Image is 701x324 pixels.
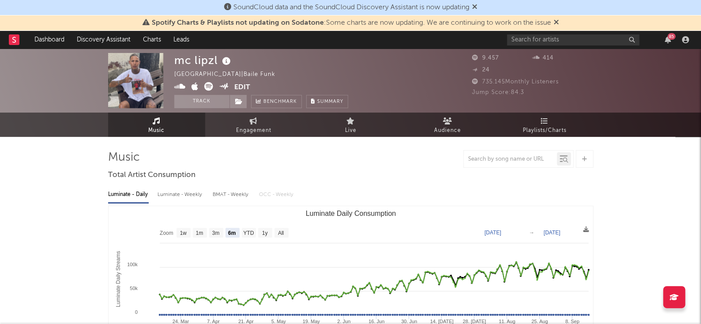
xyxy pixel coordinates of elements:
text: 14. [DATE] [430,319,453,324]
div: 85 [667,33,675,40]
text: 25. Aug [531,319,547,324]
div: mc lipzl [174,53,233,68]
div: [GEOGRAPHIC_DATA] | Baile Funk [174,69,285,80]
text: [DATE] [484,230,501,236]
span: Total Artist Consumption [108,170,195,181]
text: 8. Sep [565,319,579,324]
text: Luminate Daily Streams [115,251,121,307]
text: [DATE] [544,230,560,236]
text: 5. May [271,319,286,324]
text: 100k [127,262,138,267]
text: 30. Jun [401,319,417,324]
div: Luminate - Daily [108,187,149,202]
span: Audience [434,125,461,136]
a: Music [108,113,205,137]
span: Summary [317,99,343,104]
span: Spotify Charts & Playlists not updating on Sodatone [152,19,324,26]
text: 1m [195,230,203,236]
text: All [277,230,283,236]
text: 7. Apr [207,319,220,324]
button: Edit [234,82,250,93]
input: Search by song name or URL [464,156,557,163]
text: → [529,230,534,236]
text: 1w [180,230,187,236]
span: 9.457 [472,55,499,61]
span: 735.145 Monthly Listeners [472,79,559,85]
text: 6m [228,230,235,236]
text: 28. [DATE] [462,319,486,324]
text: YTD [243,230,254,236]
text: Zoom [160,230,173,236]
a: Live [302,113,399,137]
span: 414 [532,55,554,61]
div: Luminate - Weekly [157,187,204,202]
span: 24 [472,67,490,73]
span: Music [148,125,165,136]
span: Playlists/Charts [523,125,566,136]
text: 50k [130,286,138,291]
span: Benchmark [263,97,297,107]
span: Engagement [236,125,271,136]
text: 19. May [302,319,320,324]
span: SoundCloud data and the SoundCloud Discovery Assistant is now updating [233,4,469,11]
span: Dismiss [554,19,559,26]
span: Live [345,125,356,136]
a: Playlists/Charts [496,113,593,137]
a: Audience [399,113,496,137]
a: Benchmark [251,95,302,108]
span: : Some charts are now updating. We are continuing to work on the issue [152,19,551,26]
text: 16. Jun [368,319,384,324]
span: Dismiss [472,4,477,11]
text: 1y [262,230,267,236]
text: 3m [212,230,219,236]
a: Charts [137,31,167,49]
a: Leads [167,31,195,49]
text: 2. Jun [337,319,350,324]
a: Engagement [205,113,302,137]
a: Discovery Assistant [71,31,137,49]
text: Luminate Daily Consumption [305,210,396,217]
text: 24. Mar [172,319,189,324]
button: 85 [665,36,671,43]
span: Jump Score: 84.3 [472,90,524,95]
button: Summary [306,95,348,108]
a: Dashboard [28,31,71,49]
div: BMAT - Weekly [213,187,250,202]
text: 0 [135,309,137,315]
input: Search for artists [507,34,639,45]
text: 21. Apr [238,319,254,324]
text: 11. Aug [499,319,515,324]
button: Track [174,95,229,108]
